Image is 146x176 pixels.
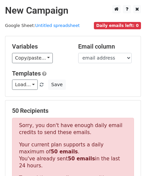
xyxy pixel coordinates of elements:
a: Copy/paste... [12,53,53,63]
p: Your current plan supports a daily maximum of . You've already sent in the last 24 hours. [19,141,127,169]
strong: 50 emails [51,149,78,155]
iframe: Chat Widget [113,144,146,176]
small: Google Sheet: [5,23,80,28]
button: Save [48,80,65,90]
h5: Variables [12,43,68,50]
a: Untitled spreadsheet [35,23,80,28]
h2: New Campaign [5,5,141,16]
strong: 50 emails [68,156,95,162]
h5: 50 Recipients [12,107,134,114]
a: Templates [12,70,41,77]
h5: Email column [78,43,134,50]
span: Daily emails left: 0 [94,22,141,29]
p: Sorry, you don't have enough daily email credits to send these emails. [19,122,127,136]
a: Daily emails left: 0 [94,23,141,28]
a: Load... [12,80,38,90]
